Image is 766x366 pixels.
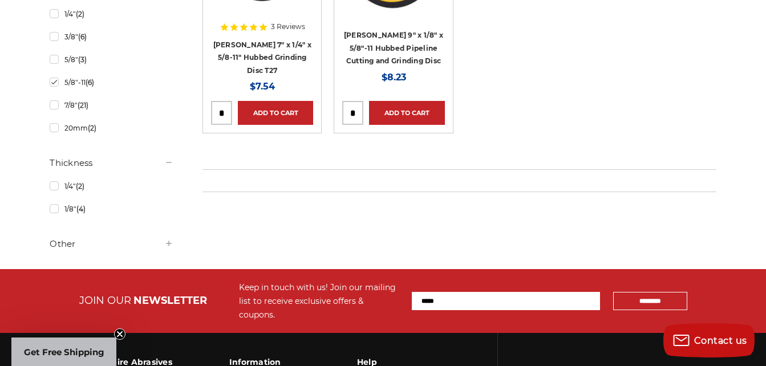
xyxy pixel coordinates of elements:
span: (6) [78,32,87,41]
span: (4) [76,205,86,213]
span: 3 Reviews [271,23,305,30]
a: [PERSON_NAME] 9" x 1/8" x 5/8"-11 Hubbed Pipeline Cutting and Grinding Disc [344,31,443,65]
a: 20mm [50,118,173,138]
span: Contact us [694,335,747,346]
a: [PERSON_NAME] 7" x 1/4" x 5/8-11" Hubbed Grinding Disc T27 [213,40,311,75]
span: $8.23 [382,72,406,83]
div: Get Free ShippingClose teaser [11,337,116,366]
a: 5/8"-11 [50,72,173,92]
span: (6) [86,78,94,87]
span: Get Free Shipping [24,347,104,357]
a: 3/8" [50,27,173,47]
a: Add to Cart [238,101,313,125]
button: Close teaser [114,328,125,340]
span: (21) [78,101,88,109]
span: (3) [78,55,87,64]
a: 1/4" [50,176,173,196]
span: $7.54 [250,81,275,92]
a: Add to Cart [369,101,444,125]
h5: Other [50,237,173,251]
span: (2) [76,182,84,190]
a: 7/8" [50,95,173,115]
button: Contact us [663,323,755,357]
span: (2) [76,10,84,18]
h5: Thickness [50,156,173,170]
a: 5/8" [50,50,173,70]
span: NEWSLETTER [133,294,207,307]
div: Keep in touch with us! Join our mailing list to receive exclusive offers & coupons. [239,280,400,322]
a: 1/4" [50,4,173,24]
span: JOIN OUR [79,294,131,307]
a: 1/8" [50,199,173,219]
span: (2) [88,124,96,132]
